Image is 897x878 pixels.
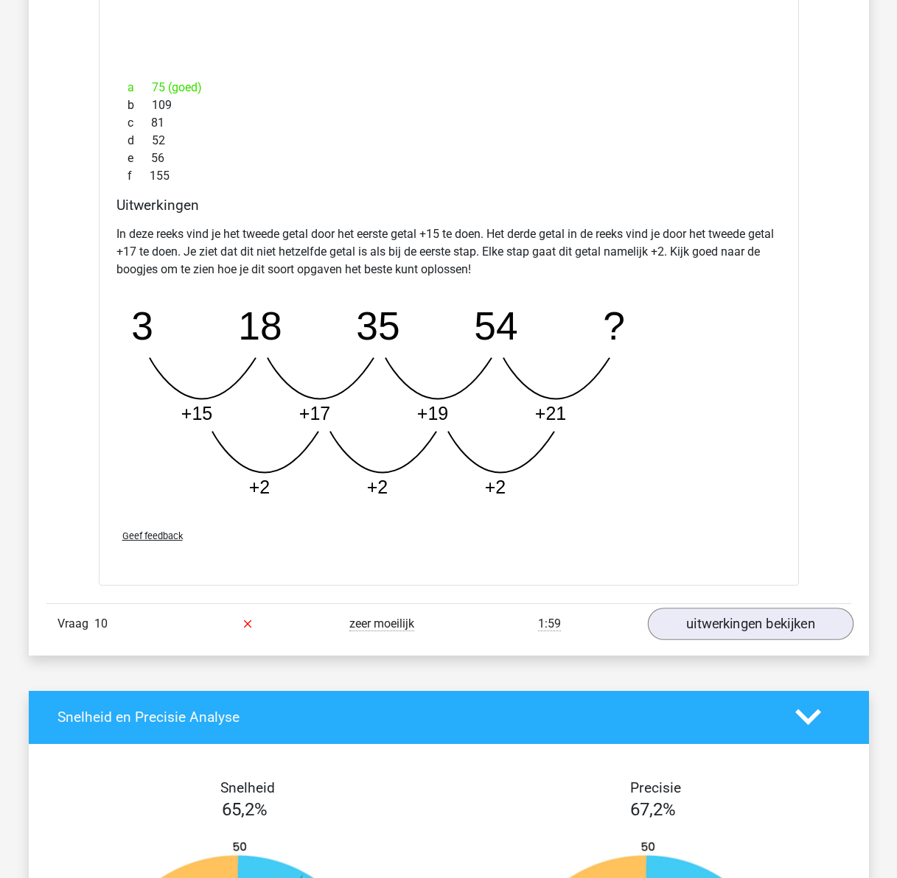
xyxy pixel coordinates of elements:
tspan: +2 [484,477,506,497]
h4: Snelheid en Precisie Analyse [57,709,773,726]
div: 81 [116,114,781,132]
span: f [128,167,150,185]
tspan: +17 [299,403,329,424]
span: Vraag [57,615,94,633]
tspan: 3 [131,304,153,348]
div: 109 [116,96,781,114]
p: In deze reeks vind je het tweede getal door het eerste getal +15 te doen. Het derde getal in de r... [116,225,781,278]
tspan: 35 [356,304,399,348]
tspan: 54 [474,304,517,348]
tspan: +21 [534,403,565,424]
span: 10 [94,617,108,631]
h4: Uitwerkingen [116,197,781,214]
tspan: +19 [416,403,447,424]
tspan: +2 [366,477,388,497]
div: 75 (goed) [116,79,781,96]
tspan: 18 [238,304,282,348]
span: b [128,96,152,114]
span: 67,2% [630,799,676,820]
a: uitwerkingen bekijken [647,608,853,640]
span: c [128,114,151,132]
span: 65,2% [222,799,268,820]
div: 155 [116,167,781,185]
span: 1:59 [538,617,561,631]
tspan: +15 [181,403,212,424]
tspan: ? [603,304,625,348]
span: e [128,150,151,167]
span: d [128,132,152,150]
span: Geef feedback [122,530,183,541]
h4: Precisie [466,779,846,796]
span: zeer moeilijk [349,617,414,631]
tspan: +2 [248,477,270,497]
div: 56 [116,150,781,167]
span: a [128,79,152,96]
div: 52 [116,132,781,150]
h4: Snelheid [57,779,438,796]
